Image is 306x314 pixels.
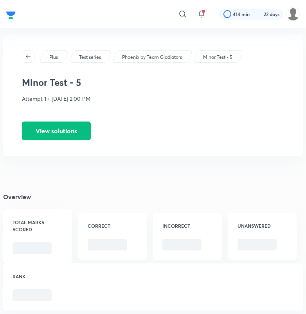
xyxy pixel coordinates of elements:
[286,7,300,21] img: surabhi
[13,219,63,233] h6: TOTAL MARKS SCORED
[6,9,16,21] img: Company Logo
[121,54,184,61] a: Phoenix by Team Gladiators
[203,54,232,61] p: Minor Test - 5
[254,10,262,18] img: streak
[3,194,303,200] h4: Overview
[78,54,103,61] a: Test series
[122,54,182,61] p: Phoenix by Team Gladiators
[202,54,234,61] a: Minor Test - 5
[49,54,58,61] p: Plus
[79,54,101,61] p: Test series
[6,9,16,19] a: Company Logo
[88,222,138,229] h6: CORRECT
[162,222,212,229] h6: INCORRECT
[238,222,288,229] h6: UNANSWERED
[22,122,91,140] button: View solutions
[22,94,284,103] p: Attempt 1 • [DATE] 2:00 PM
[48,54,59,61] a: Plus
[22,77,284,88] h3: Minor Test - 5
[13,273,293,280] h6: RANK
